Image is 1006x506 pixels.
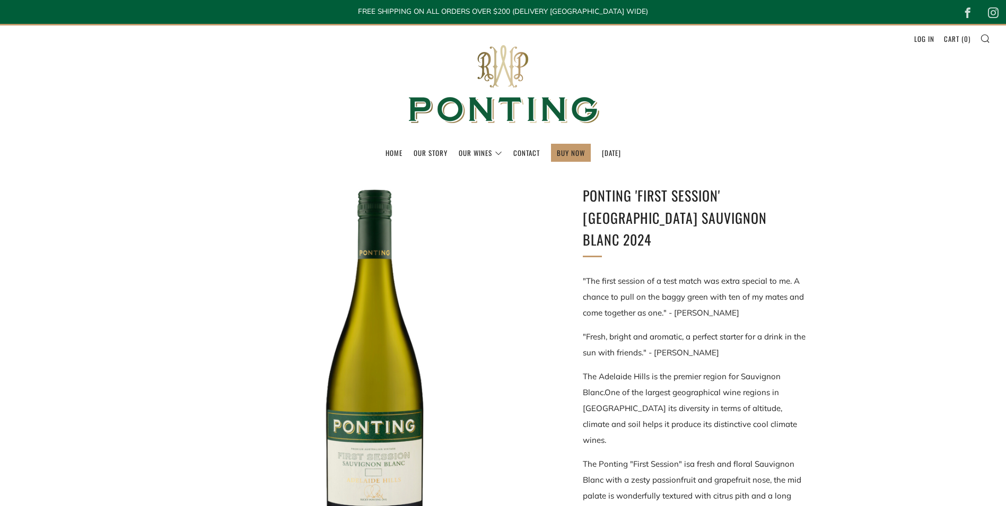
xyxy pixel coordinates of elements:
img: Ponting Wines [397,25,609,144]
a: [DATE] [602,144,621,161]
p: "The first session of a test match was extra special to me. A chance to pull on the baggy green w... [583,273,806,321]
a: Log in [914,30,934,47]
a: BUY NOW [557,144,585,161]
p: "Fresh, bright and aromatic, a perfect starter for a drink in the sun with friends." - [PERSON_NAME] [583,329,806,361]
a: Contact [513,144,540,161]
p: The Adelaide Hills is the premier region for Sauvignon Blanc. [583,369,806,448]
a: Our Wines [459,144,502,161]
span: One of the largest geographical wine regions in [GEOGRAPHIC_DATA] its diversity in terms of altit... [583,387,797,445]
a: Home [386,144,403,161]
span: 0 [964,33,968,44]
h1: Ponting 'First Session' [GEOGRAPHIC_DATA] Sauvignon Blanc 2024 [583,185,806,251]
a: Cart (0) [944,30,970,47]
a: Our Story [414,144,448,161]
